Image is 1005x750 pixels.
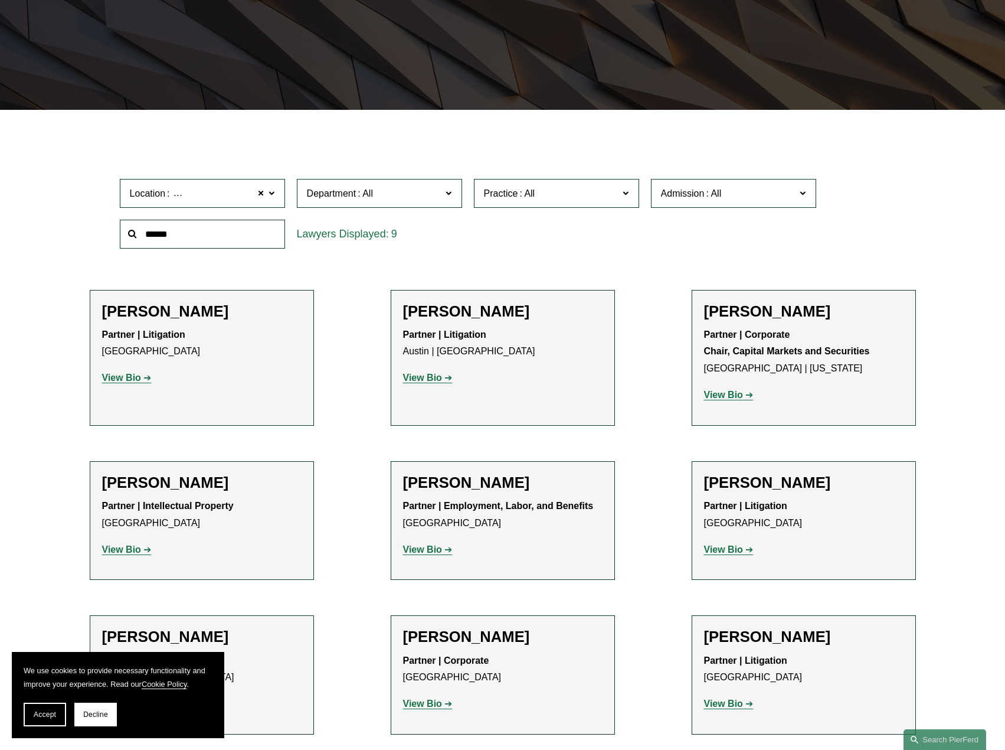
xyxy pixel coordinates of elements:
[83,710,108,719] span: Decline
[403,373,442,383] strong: View Bio
[24,703,66,726] button: Accept
[704,390,754,400] a: View Bio
[130,188,166,198] span: Location
[403,373,453,383] a: View Bio
[403,699,453,709] a: View Bio
[704,628,903,646] h2: [PERSON_NAME]
[704,501,787,511] strong: Partner | Litigation
[704,327,903,377] p: [GEOGRAPHIC_DATA] | [US_STATE]
[704,498,903,532] p: [GEOGRAPHIC_DATA]
[403,501,594,511] strong: Partner | Employment, Labor, and Benefits
[102,498,302,532] p: [GEOGRAPHIC_DATA]
[484,188,518,198] span: Practice
[704,699,754,709] a: View Bio
[102,373,141,383] strong: View Bio
[704,656,787,666] strong: Partner | Litigation
[102,474,302,492] h2: [PERSON_NAME]
[403,656,489,666] strong: Partner | Corporate
[704,699,743,709] strong: View Bio
[903,729,986,750] a: Search this site
[24,664,212,691] p: We use cookies to provide necessary functionality and improve your experience. Read our .
[403,327,603,361] p: Austin | [GEOGRAPHIC_DATA]
[172,186,270,201] span: [GEOGRAPHIC_DATA]
[704,653,903,687] p: [GEOGRAPHIC_DATA]
[307,188,356,198] span: Department
[403,302,603,321] h2: [PERSON_NAME]
[704,474,903,492] h2: [PERSON_NAME]
[704,302,903,321] h2: [PERSON_NAME]
[102,544,152,555] a: View Bio
[102,327,302,361] p: [GEOGRAPHIC_DATA]
[403,498,603,532] p: [GEOGRAPHIC_DATA]
[391,228,397,240] span: 9
[704,544,743,555] strong: View Bio
[12,652,224,738] section: Cookie banner
[102,373,152,383] a: View Bio
[403,699,442,709] strong: View Bio
[704,544,754,555] a: View Bio
[34,710,56,719] span: Accept
[403,474,603,492] h2: [PERSON_NAME]
[403,544,453,555] a: View Bio
[704,390,743,400] strong: View Bio
[403,628,603,646] h2: [PERSON_NAME]
[102,302,302,321] h2: [PERSON_NAME]
[102,544,141,555] strong: View Bio
[403,544,442,555] strong: View Bio
[74,703,117,726] button: Decline
[403,653,603,687] p: [GEOGRAPHIC_DATA]
[102,501,234,511] strong: Partner | Intellectual Property
[704,330,870,357] strong: Partner | Corporate Chair, Capital Markets and Securities
[102,628,302,646] h2: [PERSON_NAME]
[403,330,486,340] strong: Partner | Litigation
[102,330,185,340] strong: Partner | Litigation
[142,680,187,689] a: Cookie Policy
[661,188,705,198] span: Admission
